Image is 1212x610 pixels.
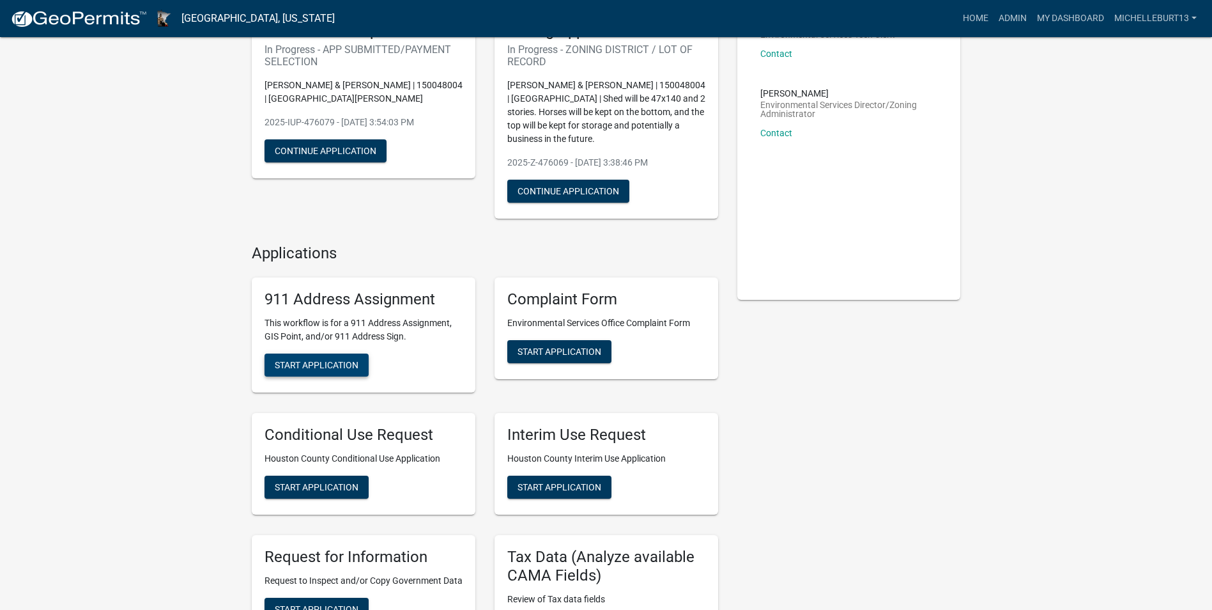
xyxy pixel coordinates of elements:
button: Start Application [265,476,369,499]
h5: Conditional Use Request [265,426,463,444]
span: Start Application [518,482,601,492]
a: michelleburt13 [1109,6,1202,31]
img: Houston County, Minnesota [157,10,171,27]
span: Start Application [275,482,358,492]
p: Houston County Conditional Use Application [265,452,463,465]
p: [PERSON_NAME] & [PERSON_NAME] | 150048004 | [GEOGRAPHIC_DATA] | Shed will be 47x140 and 2 stories... [507,79,705,146]
p: This workflow is for a 911 Address Assignment, GIS Point, and/or 911 Address Sign. [265,317,463,343]
h5: Interim Use Request [507,426,705,444]
p: Review of Tax data fields [507,593,705,606]
a: Admin [993,6,1032,31]
button: Continue Application [507,180,629,203]
h4: Applications [252,244,718,263]
h5: 911 Address Assignment [265,290,463,309]
h5: Complaint Form [507,290,705,309]
h6: In Progress - APP SUBMITTED/PAYMENT SELECTION [265,43,463,68]
a: [GEOGRAPHIC_DATA], [US_STATE] [181,8,335,29]
p: Environmental Services Office Complaint Form [507,317,705,330]
span: Start Application [518,347,601,357]
a: My Dashboard [1032,6,1109,31]
span: Start Application [275,360,358,370]
h5: Tax Data (Analyze available CAMA Fields) [507,548,705,585]
p: [PERSON_NAME] & [PERSON_NAME] | 150048004 | [GEOGRAPHIC_DATA][PERSON_NAME] [265,79,463,106]
h5: Request for Information [265,548,463,567]
a: Home [958,6,993,31]
p: 2025-Z-476069 - [DATE] 3:38:46 PM [507,156,705,169]
button: Continue Application [265,139,387,162]
p: 2025-IUP-476079 - [DATE] 3:54:03 PM [265,116,463,129]
p: [PERSON_NAME] [760,89,938,98]
a: Contact [760,49,792,59]
button: Start Application [265,354,369,377]
p: Environmental Services Director/Zoning Administrator [760,100,938,118]
button: Start Application [507,476,611,499]
p: Request to Inspect and/or Copy Government Data [265,574,463,588]
a: Contact [760,128,792,138]
h6: In Progress - ZONING DISTRICT / LOT OF RECORD [507,43,705,68]
button: Start Application [507,340,611,363]
p: Houston County Interim Use Application [507,452,705,465]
